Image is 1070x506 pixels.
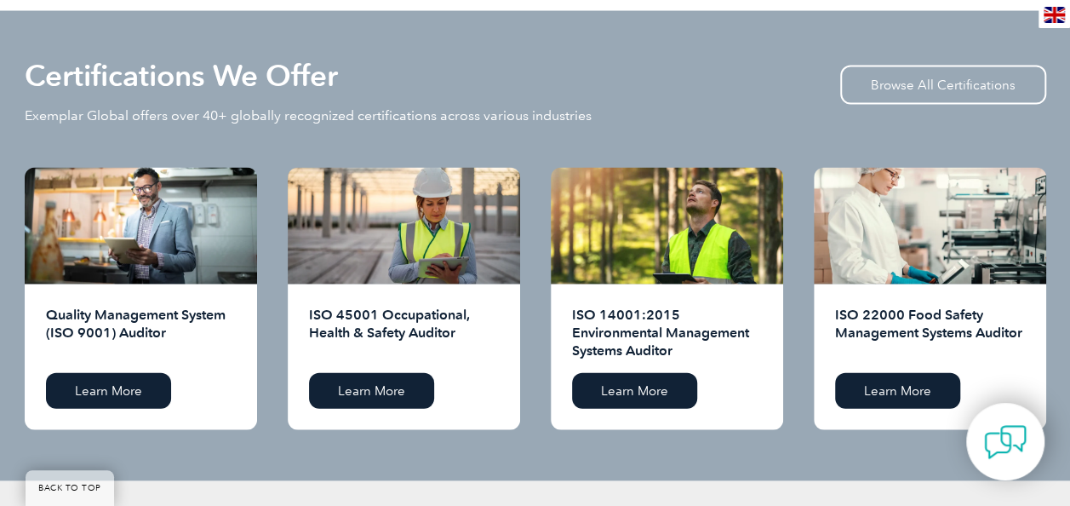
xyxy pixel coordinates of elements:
[835,306,1025,360] h2: ISO 22000 Food Safety Management Systems Auditor
[1044,7,1065,23] img: en
[309,373,434,409] a: Learn More
[46,373,171,409] a: Learn More
[840,66,1046,105] a: Browse All Certifications
[25,106,592,125] p: Exemplar Global offers over 40+ globally recognized certifications across various industries
[46,306,236,360] h2: Quality Management System (ISO 9001) Auditor
[572,373,697,409] a: Learn More
[835,373,960,409] a: Learn More
[26,470,114,506] a: BACK TO TOP
[309,306,499,360] h2: ISO 45001 Occupational, Health & Safety Auditor
[25,62,338,89] h2: Certifications We Offer
[984,421,1027,463] img: contact-chat.png
[572,306,762,360] h2: ISO 14001:2015 Environmental Management Systems Auditor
